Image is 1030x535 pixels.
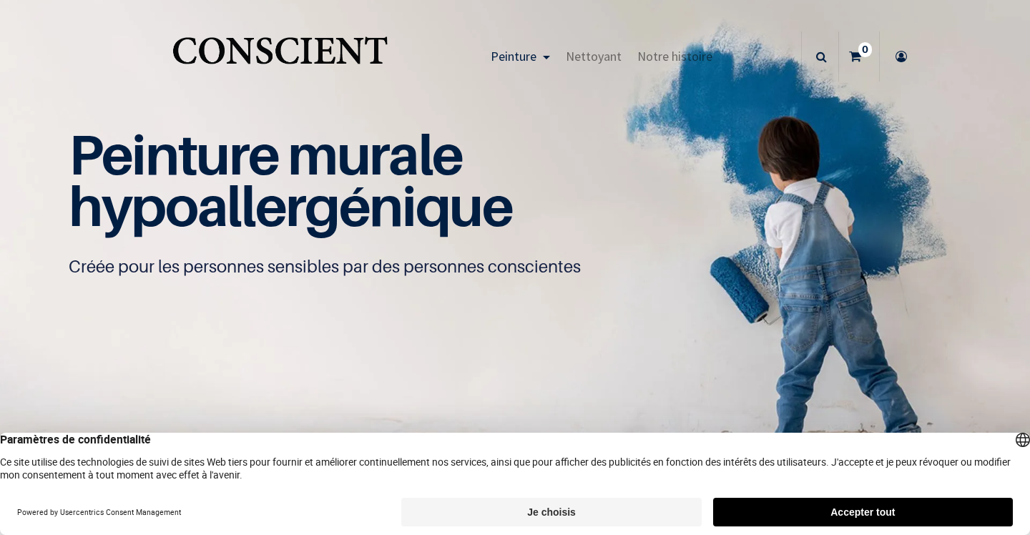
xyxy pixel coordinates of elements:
[566,48,622,64] span: Nettoyant
[491,48,536,64] span: Peinture
[69,121,463,187] span: Peinture murale
[858,42,872,57] sup: 0
[483,31,558,82] a: Peinture
[839,31,879,82] a: 0
[170,29,391,85] a: Logo of Conscient
[170,29,391,85] img: Conscient
[637,48,712,64] span: Notre histoire
[69,172,513,239] span: hypoallergénique
[69,255,961,278] p: Créée pour les personnes sensibles par des personnes conscientes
